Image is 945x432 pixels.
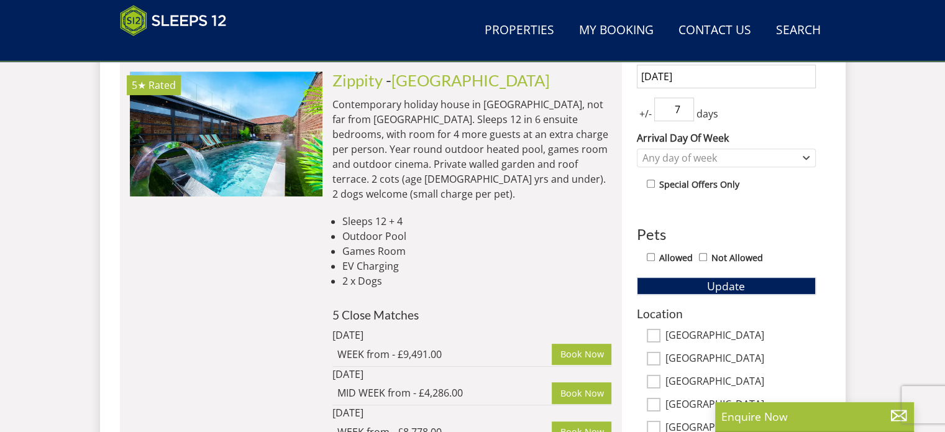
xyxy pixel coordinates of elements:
[707,278,745,293] span: Update
[332,71,383,90] a: Zippity
[665,398,816,412] label: [GEOGRAPHIC_DATA]
[332,405,500,420] div: [DATE]
[132,78,146,92] span: Zippity has a 5 star rating under the Quality in Tourism Scheme
[637,65,816,88] input: Arrival Date
[332,97,612,201] p: Contemporary holiday house in [GEOGRAPHIC_DATA], not far from [GEOGRAPHIC_DATA]. Sleeps 12 in 6 e...
[665,375,816,389] label: [GEOGRAPHIC_DATA]
[386,71,550,90] span: -
[552,382,611,403] a: Book Now
[659,251,693,265] label: Allowed
[148,78,176,92] span: Rated
[342,259,612,273] li: EV Charging
[721,408,908,425] p: Enquire Now
[332,308,612,321] h4: 5 Close Matches
[552,344,611,365] a: Book Now
[771,17,826,45] a: Search
[711,251,763,265] label: Not Allowed
[120,5,227,36] img: Sleeps 12
[332,328,500,342] div: [DATE]
[337,385,552,400] div: MID WEEK from - £4,286.00
[130,71,322,196] a: 5★ Rated
[391,71,550,90] a: [GEOGRAPHIC_DATA]
[342,244,612,259] li: Games Room
[637,277,816,295] button: Update
[639,151,800,165] div: Any day of week
[130,71,322,196] img: zippity-holiday-home-wiltshire-sleeps-12-hot-tub.original.jpg
[673,17,756,45] a: Contact Us
[114,44,244,54] iframe: Customer reviews powered by Trustpilot
[694,106,721,121] span: days
[342,214,612,229] li: Sleeps 12 + 4
[337,347,552,362] div: WEEK from - £9,491.00
[342,273,612,288] li: 2 x Dogs
[574,17,659,45] a: My Booking
[332,367,500,382] div: [DATE]
[342,229,612,244] li: Outdoor Pool
[637,307,816,320] h3: Location
[637,149,816,167] div: Combobox
[637,131,816,145] label: Arrival Day Of Week
[480,17,559,45] a: Properties
[637,226,816,242] h3: Pets
[665,352,816,366] label: [GEOGRAPHIC_DATA]
[665,329,816,343] label: [GEOGRAPHIC_DATA]
[637,106,654,121] span: +/-
[659,178,739,191] label: Special Offers Only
